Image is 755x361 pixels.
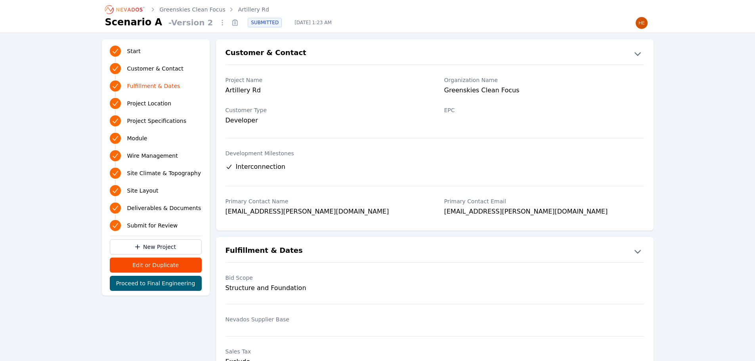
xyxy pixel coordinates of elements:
[105,16,162,29] h1: Scenario A
[226,348,425,355] label: Sales Tax
[110,258,202,273] button: Edit or Duplicate
[127,99,172,107] span: Project Location
[226,116,425,125] div: Developer
[444,197,644,205] label: Primary Contact Email
[226,86,425,97] div: Artillery Rd
[110,239,202,254] a: New Project
[226,149,644,157] label: Development Milestones
[127,134,147,142] span: Module
[236,162,285,172] span: Interconnection
[216,245,654,258] button: Fulfillment & Dates
[127,222,178,229] span: Submit for Review
[226,106,425,114] label: Customer Type
[226,245,303,258] h2: Fulfillment & Dates
[226,207,425,218] div: [EMAIL_ADDRESS][PERSON_NAME][DOMAIN_NAME]
[127,65,183,73] span: Customer & Contact
[127,169,201,177] span: Site Climate & Topography
[444,106,644,114] label: EPC
[288,19,338,26] span: [DATE] 1:23 AM
[127,47,141,55] span: Start
[110,276,202,291] button: Proceed to Final Engineering
[444,76,644,84] label: Organization Name
[226,283,425,293] div: Structure and Foundation
[238,6,269,13] a: Artillery Rd
[127,204,201,212] span: Deliverables & Documents
[160,6,226,13] a: Greenskies Clean Focus
[105,3,269,16] nav: Breadcrumb
[127,152,178,160] span: Wire Management
[226,274,425,282] label: Bid Scope
[444,86,644,97] div: Greenskies Clean Focus
[444,207,644,218] div: [EMAIL_ADDRESS][PERSON_NAME][DOMAIN_NAME]
[127,117,187,125] span: Project Specifications
[216,47,654,60] button: Customer & Contact
[127,187,159,195] span: Site Layout
[248,18,282,27] div: SUBMITTED
[110,44,202,233] nav: Progress
[226,47,306,60] h2: Customer & Contact
[165,17,216,28] span: - Version 2
[127,82,180,90] span: Fulfillment & Dates
[226,197,425,205] label: Primary Contact Name
[226,76,425,84] label: Project Name
[635,17,648,29] img: Henar Luque
[226,315,425,323] label: Nevados Supplier Base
